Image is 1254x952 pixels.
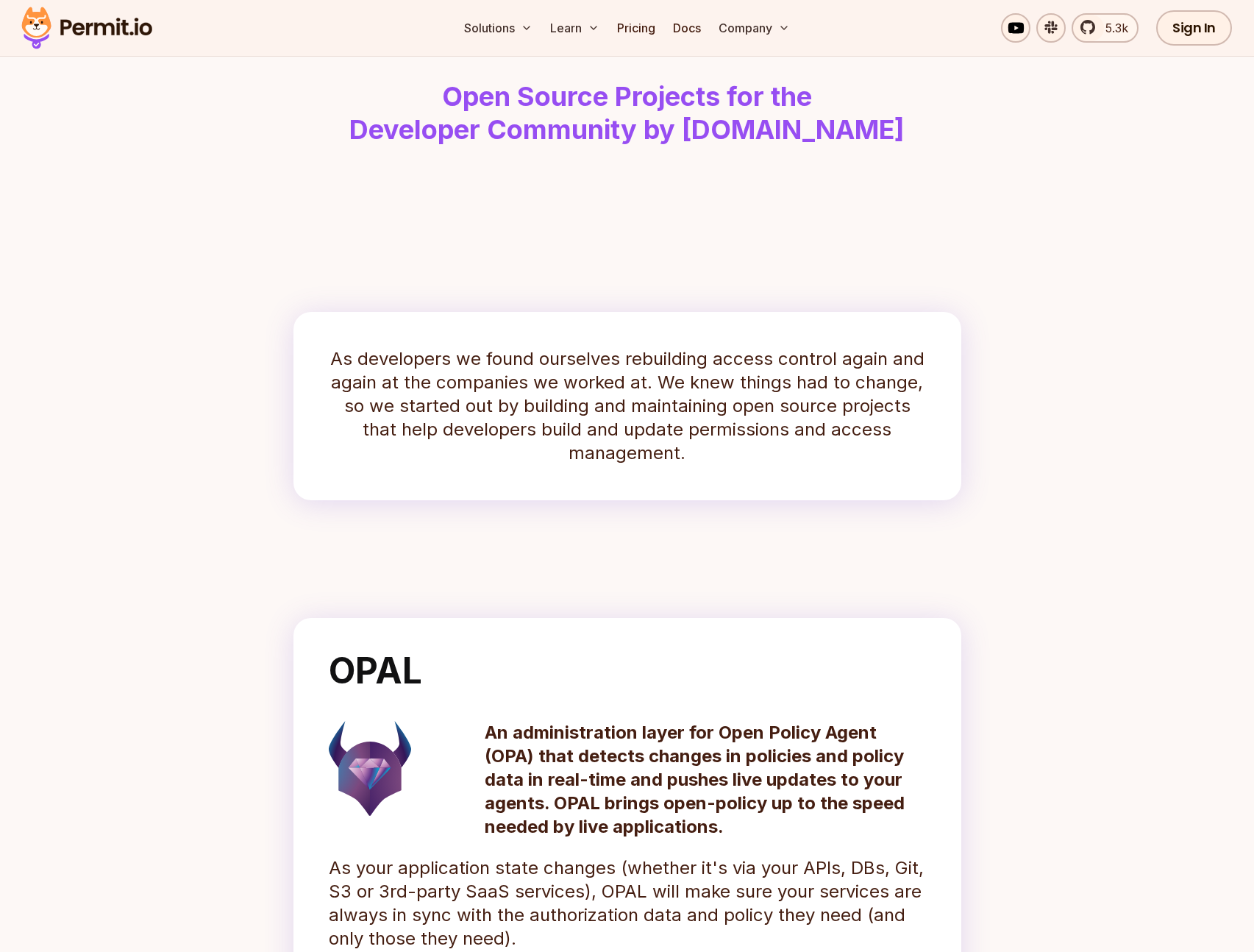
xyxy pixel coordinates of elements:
img: Permit logo [15,3,159,53]
span: 5.3k [1097,19,1128,37]
button: Company [713,13,796,43]
button: Solutions [458,13,538,43]
p: As your application state changes (whether it's via your APIs, DBs, Git, S3 or 3rd-party SaaS ser... [329,856,926,951]
h2: OPAL [329,653,926,689]
img: opal [329,721,411,816]
p: As developers we found ourselves rebuilding access control again and again at the companies we wo... [329,347,926,465]
button: Learn [544,13,605,43]
a: Pricing [611,13,661,43]
a: Docs [667,13,707,43]
a: Sign In [1156,10,1232,46]
p: An administration layer for Open Policy Agent (OPA) that detects changes in policies and policy d... [485,721,926,839]
h1: Open Source Projects for the Developer Community by [DOMAIN_NAME] [251,80,1004,147]
a: 5.3k [1072,13,1139,43]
